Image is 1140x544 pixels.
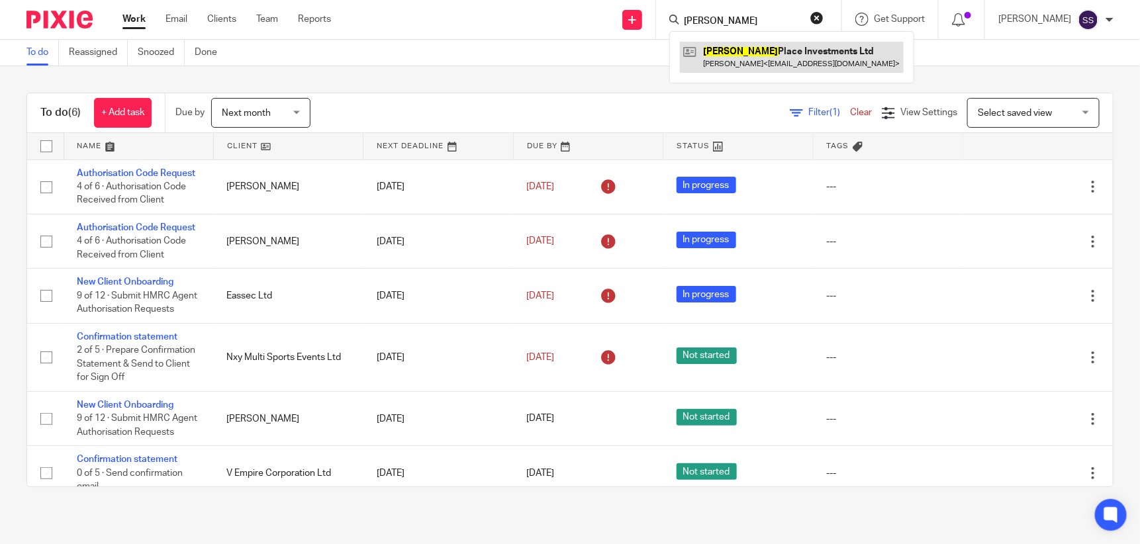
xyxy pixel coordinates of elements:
[526,182,554,191] span: [DATE]
[827,142,849,150] span: Tags
[900,108,957,117] span: View Settings
[683,16,802,28] input: Search
[810,11,824,24] button: Clear
[978,109,1052,118] span: Select saved view
[363,269,513,323] td: [DATE]
[826,412,949,426] div: ---
[138,40,185,66] a: Snoozed
[850,108,872,117] a: Clear
[213,391,363,445] td: [PERSON_NAME]
[826,235,949,248] div: ---
[526,469,554,478] span: [DATE]
[94,98,152,128] a: + Add task
[213,446,363,500] td: V Empire Corporation Ltd
[213,323,363,391] td: Nxy Multi Sports Events Ltd
[207,13,236,26] a: Clients
[830,108,840,117] span: (1)
[222,109,271,118] span: Next month
[874,15,925,24] span: Get Support
[77,291,197,314] span: 9 of 12 · Submit HMRC Agent Authorisation Requests
[68,107,81,118] span: (6)
[213,214,363,268] td: [PERSON_NAME]
[826,351,949,364] div: ---
[526,237,554,246] span: [DATE]
[363,214,513,268] td: [DATE]
[677,347,737,364] span: Not started
[213,269,363,323] td: Eassec Ltd
[526,353,554,362] span: [DATE]
[26,40,59,66] a: To do
[77,223,195,232] a: Authorisation Code Request
[298,13,331,26] a: Reports
[77,345,195,382] span: 2 of 5 · Prepare Confirmation Statement & Send to Client for Sign Off
[363,446,513,500] td: [DATE]
[826,467,949,480] div: ---
[677,177,736,193] span: In progress
[77,469,183,492] span: 0 of 5 · Send confirmation email
[213,159,363,214] td: [PERSON_NAME]
[77,400,173,410] a: New Client Onboarding
[526,414,554,424] span: [DATE]
[175,106,205,119] p: Due by
[526,291,554,300] span: [DATE]
[122,13,146,26] a: Work
[166,13,187,26] a: Email
[363,323,513,391] td: [DATE]
[26,11,93,28] img: Pixie
[195,40,227,66] a: Done
[363,391,513,445] td: [DATE]
[77,169,195,178] a: Authorisation Code Request
[677,409,737,426] span: Not started
[826,180,949,193] div: ---
[1078,9,1099,30] img: svg%3E
[40,106,81,120] h1: To do
[677,286,736,302] span: In progress
[363,159,513,214] td: [DATE]
[677,463,737,480] span: Not started
[77,414,197,437] span: 9 of 12 · Submit HMRC Agent Authorisation Requests
[77,332,177,341] a: Confirmation statement
[69,40,128,66] a: Reassigned
[77,182,186,205] span: 4 of 6 · Authorisation Code Received from Client
[77,237,186,260] span: 4 of 6 · Authorisation Code Received from Client
[808,108,850,117] span: Filter
[77,455,177,464] a: Confirmation statement
[998,13,1071,26] p: [PERSON_NAME]
[826,289,949,302] div: ---
[256,13,278,26] a: Team
[77,277,173,287] a: New Client Onboarding
[677,232,736,248] span: In progress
